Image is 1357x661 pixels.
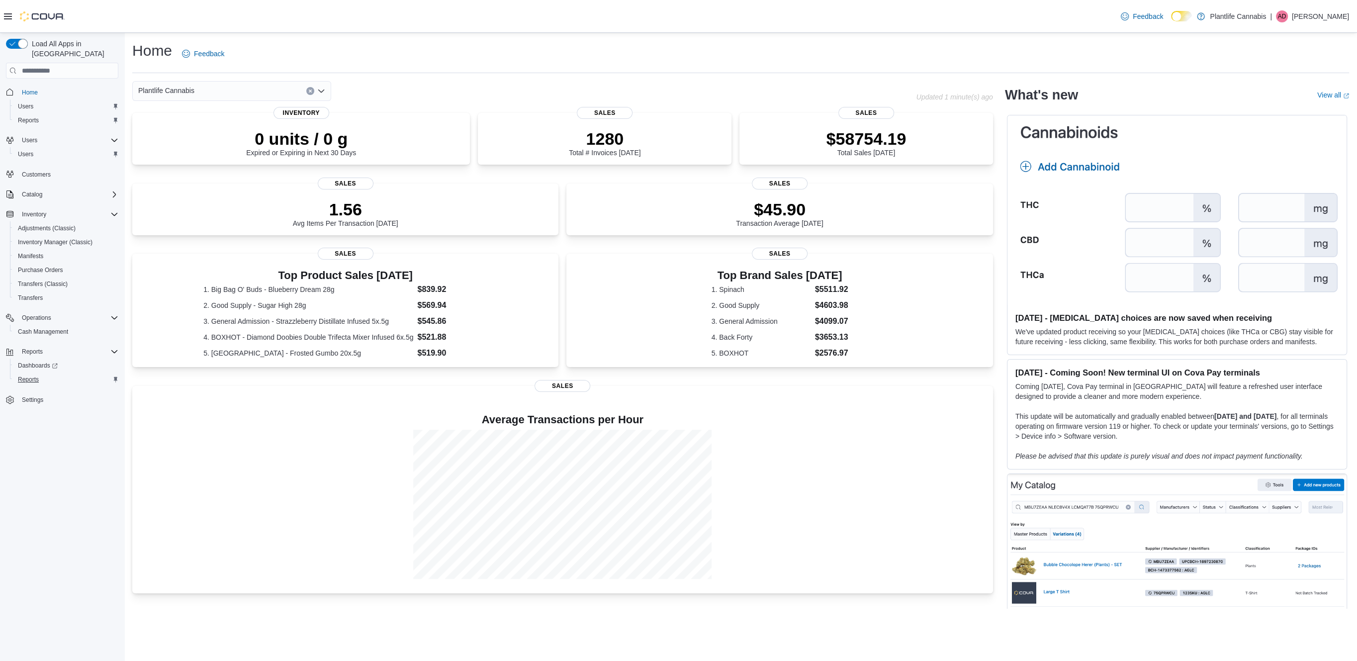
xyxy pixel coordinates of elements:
span: Home [18,86,118,98]
span: Dashboards [14,360,118,372]
span: Settings [22,396,43,404]
span: Transfers (Classic) [18,280,68,288]
dt: 3. General Admission [712,316,811,326]
span: Cash Management [14,326,118,338]
span: Load All Apps in [GEOGRAPHIC_DATA] [28,39,118,59]
button: Purchase Orders [10,263,122,277]
button: Reports [18,346,47,358]
dt: 2. Good Supply - Sugar High 28g [203,300,413,310]
dt: 1. Spinach [712,284,811,294]
button: Catalog [2,188,122,201]
a: Adjustments (Classic) [14,222,80,234]
span: Purchase Orders [18,266,63,274]
div: Transaction Average [DATE] [736,199,823,227]
span: Sales [752,178,808,189]
span: Customers [18,168,118,181]
span: Catalog [22,190,42,198]
em: Please be advised that this update is purely visual and does not impact payment functionality. [1015,452,1303,460]
dd: $569.94 [417,299,487,311]
span: Transfers (Classic) [14,278,118,290]
p: 1280 [569,129,640,149]
button: Users [2,133,122,147]
svg: External link [1343,93,1349,99]
span: Settings [18,393,118,406]
button: Open list of options [317,87,325,95]
span: Sales [838,107,894,119]
h3: [DATE] - [MEDICAL_DATA] choices are now saved when receiving [1015,313,1339,323]
span: Home [22,89,38,96]
span: Dark Mode [1171,21,1172,22]
a: Users [14,148,37,160]
span: Reports [18,116,39,124]
dd: $3653.13 [815,331,848,343]
dd: $4603.98 [815,299,848,311]
a: Dashboards [14,360,62,372]
h4: Average Transactions per Hour [140,414,985,426]
p: This update will be automatically and gradually enabled between , for all terminals operating on ... [1015,411,1339,441]
button: Inventory [2,207,122,221]
span: Transfers [18,294,43,302]
a: Home [18,87,42,98]
span: Operations [22,314,51,322]
div: Expired or Expiring in Next 30 Days [246,129,356,157]
button: Catalog [18,189,46,200]
span: Cash Management [18,328,68,336]
dd: $5511.92 [815,283,848,295]
div: Avg Items Per Transaction [DATE] [293,199,398,227]
span: Plantlife Cannabis [138,85,194,96]
dd: $2576.97 [815,347,848,359]
dd: $4099.07 [815,315,848,327]
span: Sales [752,248,808,260]
dt: 3. General Admission - Strazzleberry Distillate Infused 5x.5g [203,316,413,326]
p: $58754.19 [826,129,906,149]
dd: $839.92 [417,283,487,295]
dt: 4. Back Forty [712,332,811,342]
button: Adjustments (Classic) [10,221,122,235]
span: Feedback [194,49,224,59]
span: Sales [535,380,590,392]
span: Manifests [14,250,118,262]
p: Coming [DATE], Cova Pay terminal in [GEOGRAPHIC_DATA] will feature a refreshed user interface des... [1015,381,1339,401]
button: Inventory [18,208,50,220]
button: Users [10,99,122,113]
dd: $545.86 [417,315,487,327]
h3: Top Product Sales [DATE] [203,270,487,282]
p: 1.56 [293,199,398,219]
div: Total Sales [DATE] [826,129,906,157]
dd: $521.88 [417,331,487,343]
a: Reports [14,374,43,385]
span: Users [14,100,118,112]
dt: 5. [GEOGRAPHIC_DATA] - Frosted Gumbo 20x.5g [203,348,413,358]
span: Users [18,150,33,158]
dt: 5. BOXHOT [712,348,811,358]
button: Operations [2,311,122,325]
span: Sales [318,248,373,260]
dd: $519.90 [417,347,487,359]
p: 0 units / 0 g [246,129,356,149]
p: | [1270,10,1272,22]
button: Clear input [306,87,314,95]
span: Reports [18,376,39,383]
a: Users [14,100,37,112]
dt: 2. Good Supply [712,300,811,310]
a: Dashboards [10,359,122,373]
p: $45.90 [736,199,823,219]
button: Reports [2,345,122,359]
p: Updated 1 minute(s) ago [916,93,993,101]
span: Catalog [18,189,118,200]
span: Users [18,102,33,110]
button: Users [10,147,122,161]
nav: Complex example [6,81,118,433]
button: Manifests [10,249,122,263]
img: Cova [20,11,65,21]
input: Dark Mode [1171,11,1192,21]
a: View allExternal link [1317,91,1349,99]
span: Sales [577,107,633,119]
dt: 4. BOXHOT - Diamond Doobies Double Trifecta Mixer Infused 6x.5g [203,332,413,342]
span: Reports [22,348,43,356]
span: Inventory Manager (Classic) [14,236,118,248]
button: Transfers (Classic) [10,277,122,291]
button: Reports [10,113,122,127]
a: Purchase Orders [14,264,67,276]
span: Adjustments (Classic) [18,224,76,232]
